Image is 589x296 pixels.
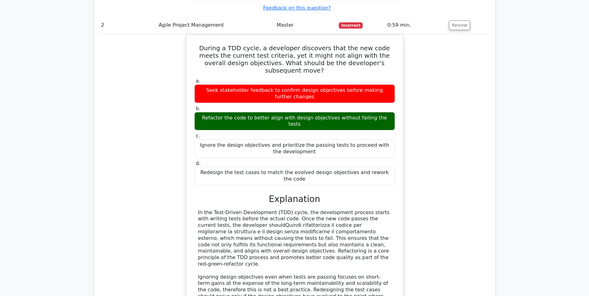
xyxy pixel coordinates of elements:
div: Refactor the code to better align with design objectives without failing the tests [194,112,395,131]
span: d. [196,160,201,166]
span: Incorrect [339,22,363,29]
td: 2 [99,16,156,34]
span: b. [196,105,201,111]
button: Review [449,20,470,30]
td: Agile Project Management [156,16,274,34]
h3: Explanation [198,194,391,204]
span: c. [196,133,200,139]
font: Quindi rifattorizza il codice per migliorarne la struttura e il design senza modificarne il compo... [198,222,376,241]
td: Master [274,16,336,34]
h5: During a TDD cycle, a developer discovers that the new code meets the current test criteria, yet ... [194,44,396,74]
div: Redesign the test cases to match the evolved design objectives and rework the code [194,167,395,185]
span: a. [196,78,201,84]
div: Ignore the design objectives and prioritize the passing tests to proceed with the development [194,139,395,158]
td: 0:59 min. [385,16,446,34]
div: Seek stakeholder feedback to confirm design objectives before making further changes [194,84,395,103]
a: Feedback on this question? [263,5,331,11]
